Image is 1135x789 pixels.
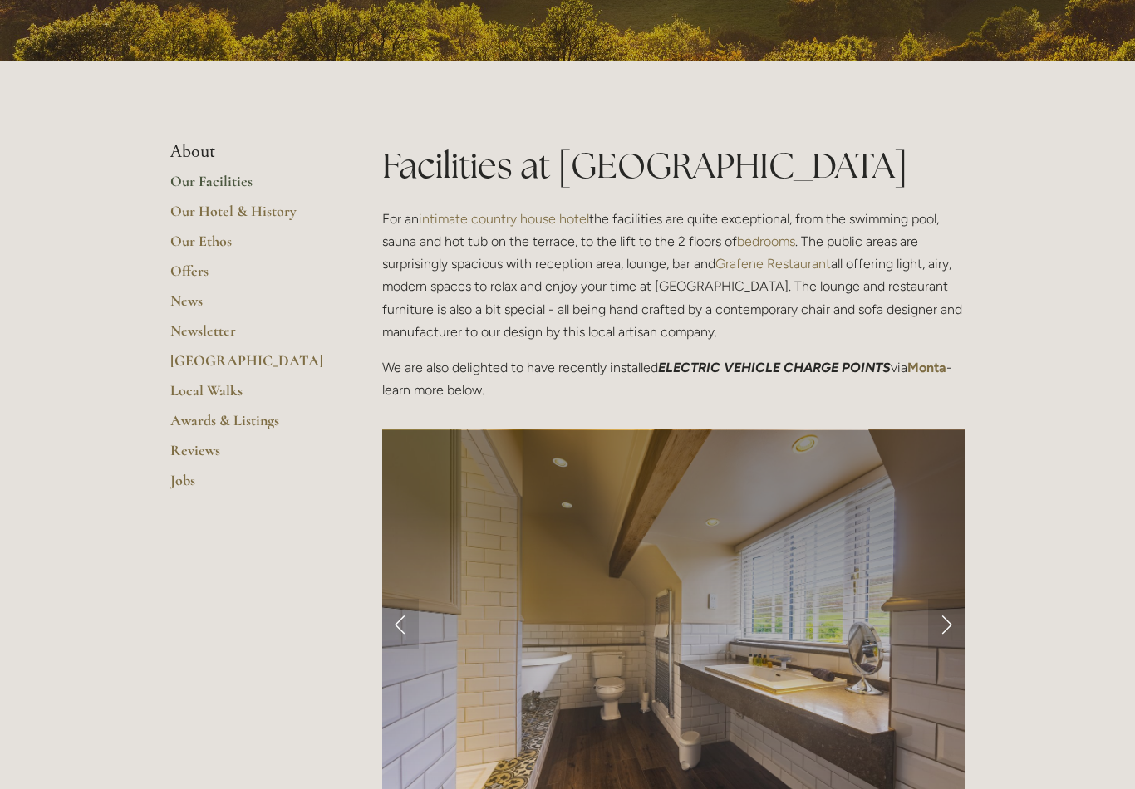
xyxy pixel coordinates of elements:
a: Our Hotel & History [170,202,329,232]
a: [GEOGRAPHIC_DATA] [170,351,329,381]
a: Jobs [170,471,329,501]
em: ELECTRIC VEHICLE CHARGE POINTS [658,360,891,375]
a: Local Walks [170,381,329,411]
a: Offers [170,262,329,292]
a: Next Slide [928,599,965,649]
li: About [170,141,329,163]
a: Monta [907,360,946,375]
a: Newsletter [170,321,329,351]
a: Reviews [170,441,329,471]
a: News [170,292,329,321]
a: Previous Slide [382,599,419,649]
a: Our Ethos [170,232,329,262]
a: intimate country house hotel [419,211,589,227]
h1: Facilities at [GEOGRAPHIC_DATA] [382,141,965,190]
p: We are also delighted to have recently installed via - learn more below. [382,356,965,401]
a: Our Facilities [170,172,329,202]
a: Awards & Listings [170,411,329,441]
a: bedrooms [737,233,795,249]
a: Grafene Restaurant [715,256,831,272]
p: For an the facilities are quite exceptional, from the swimming pool, sauna and hot tub on the ter... [382,208,965,343]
